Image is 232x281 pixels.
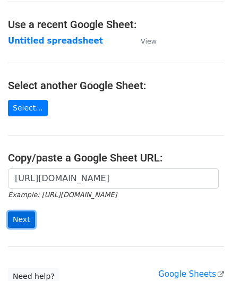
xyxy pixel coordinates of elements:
[179,230,232,281] iframe: Chat Widget
[8,211,35,228] input: Next
[8,100,48,116] a: Select...
[141,37,157,45] small: View
[8,79,224,92] h4: Select another Google Sheet:
[130,36,157,46] a: View
[8,151,224,164] h4: Copy/paste a Google Sheet URL:
[8,168,219,189] input: Paste your Google Sheet URL here
[8,191,117,199] small: Example: [URL][DOMAIN_NAME]
[8,36,103,46] a: Untitled spreadsheet
[158,269,224,279] a: Google Sheets
[8,18,224,31] h4: Use a recent Google Sheet:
